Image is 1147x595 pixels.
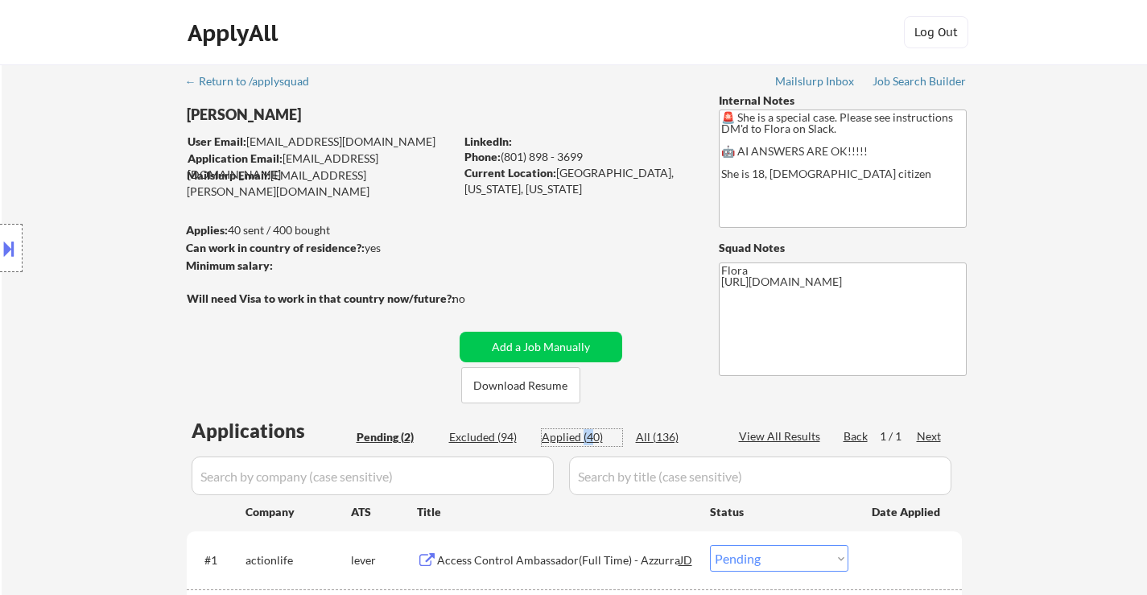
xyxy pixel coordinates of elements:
div: no [452,291,498,307]
div: ATS [351,504,417,520]
a: ← Return to /applysquad [185,75,324,91]
div: actionlife [245,552,351,568]
div: Pending (2) [357,429,437,445]
div: yes [186,240,449,256]
div: 1 / 1 [880,428,917,444]
div: [EMAIL_ADDRESS][DOMAIN_NAME] [188,134,454,150]
input: Search by title (case sensitive) [569,457,951,495]
div: JD [679,545,695,574]
div: Company [245,504,351,520]
strong: Current Location: [464,166,556,180]
div: Internal Notes [719,93,967,109]
div: [EMAIL_ADDRESS][DOMAIN_NAME] [188,151,454,182]
div: Squad Notes [719,240,967,256]
strong: LinkedIn: [464,134,512,148]
div: All (136) [636,429,716,445]
div: [GEOGRAPHIC_DATA], [US_STATE], [US_STATE] [464,165,692,196]
button: Add a Job Manually [460,332,622,362]
div: Applications [192,421,351,440]
div: [PERSON_NAME] [187,105,518,125]
a: Mailslurp Inbox [775,75,856,91]
input: Search by company (case sensitive) [192,457,554,495]
div: Status [710,497,848,526]
div: Title [417,504,695,520]
div: Job Search Builder [873,76,967,87]
div: Mailslurp Inbox [775,76,856,87]
div: (801) 898 - 3699 [464,149,692,165]
div: ← Return to /applysquad [185,76,324,87]
div: Date Applied [872,504,943,520]
div: [EMAIL_ADDRESS][PERSON_NAME][DOMAIN_NAME] [187,167,454,199]
div: lever [351,552,417,568]
div: Next [917,428,943,444]
div: Excluded (94) [449,429,530,445]
div: Access Control Ambassador(Full Time) - Azzurra [437,552,680,568]
div: Applied (40) [542,429,622,445]
div: View All Results [739,428,825,444]
strong: Will need Visa to work in that country now/future?: [187,291,455,305]
button: Log Out [904,16,968,48]
strong: Phone: [464,150,501,163]
div: #1 [204,552,233,568]
div: Back [844,428,869,444]
a: Job Search Builder [873,75,967,91]
div: 40 sent / 400 bought [186,222,454,238]
div: ApplyAll [188,19,283,47]
button: Download Resume [461,367,580,403]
